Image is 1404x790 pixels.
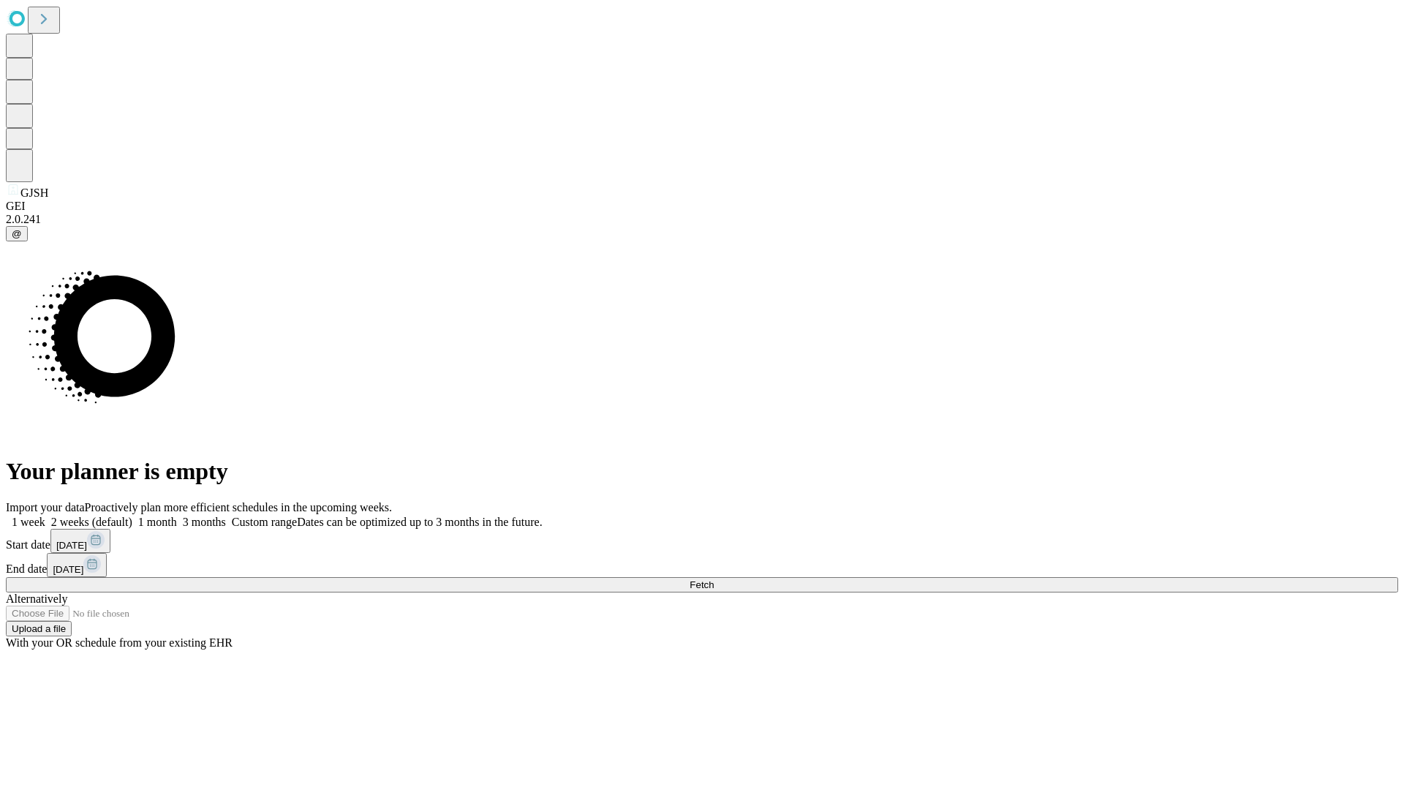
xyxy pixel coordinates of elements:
div: Start date [6,529,1398,553]
div: End date [6,553,1398,577]
span: 3 months [183,516,226,528]
span: 1 month [138,516,177,528]
button: Upload a file [6,621,72,636]
button: [DATE] [50,529,110,553]
div: GEI [6,200,1398,213]
span: With your OR schedule from your existing EHR [6,636,233,649]
button: @ [6,226,28,241]
span: Dates can be optimized up to 3 months in the future. [297,516,542,528]
span: 1 week [12,516,45,528]
span: Custom range [232,516,297,528]
span: @ [12,228,22,239]
span: Proactively plan more efficient schedules in the upcoming weeks. [85,501,392,513]
span: 2 weeks (default) [51,516,132,528]
span: [DATE] [53,564,83,575]
span: GJSH [20,187,48,199]
div: 2.0.241 [6,213,1398,226]
button: Fetch [6,577,1398,592]
button: [DATE] [47,553,107,577]
span: [DATE] [56,540,87,551]
span: Alternatively [6,592,67,605]
h1: Your planner is empty [6,458,1398,485]
span: Import your data [6,501,85,513]
span: Fetch [690,579,714,590]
